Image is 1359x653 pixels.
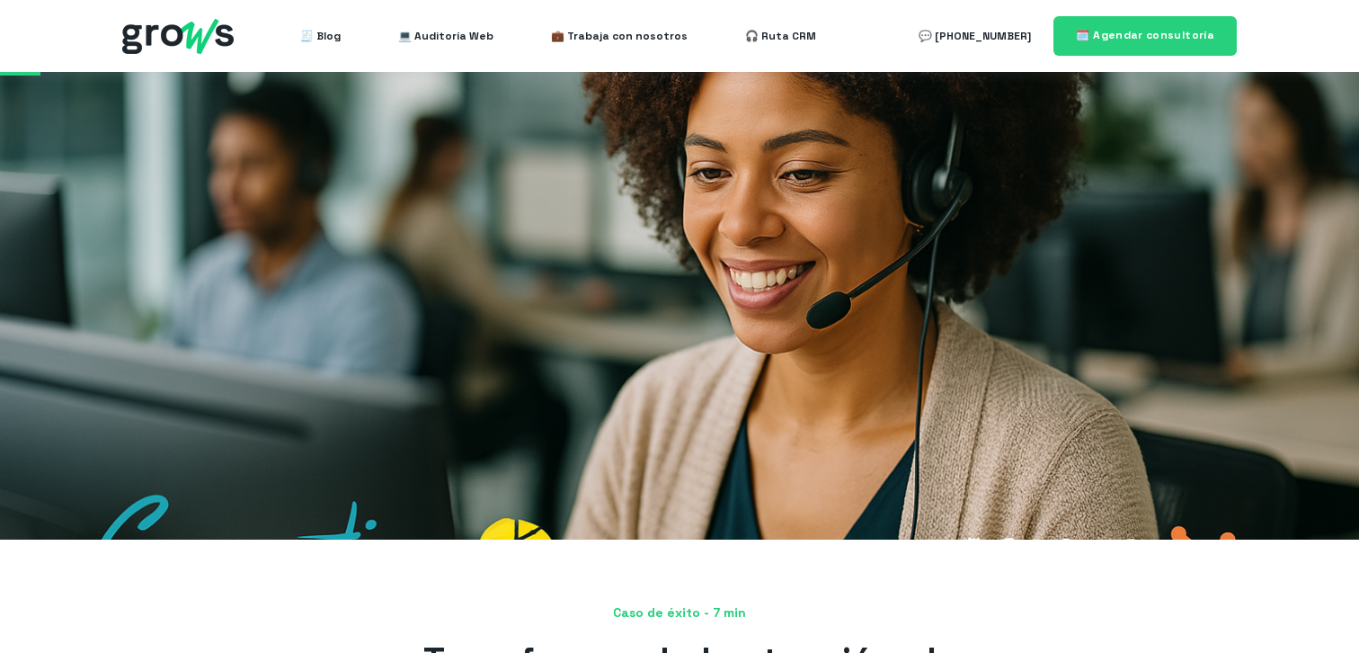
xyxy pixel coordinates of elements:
[745,18,816,54] a: 🎧 Ruta CRM
[1076,28,1214,42] span: 🗓️ Agendar consultoría
[122,604,1237,622] span: Caso de éxito - 7 min
[1269,567,1359,653] iframe: Chat Widget
[551,18,688,54] a: 💼 Trabaja con nosotros
[122,19,234,54] img: grows - hubspot
[398,18,493,54] a: 💻 Auditoría Web
[300,18,341,54] a: 🧾 Blog
[919,18,1031,54] a: 💬 [PHONE_NUMBER]
[1053,16,1237,55] a: 🗓️ Agendar consultoría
